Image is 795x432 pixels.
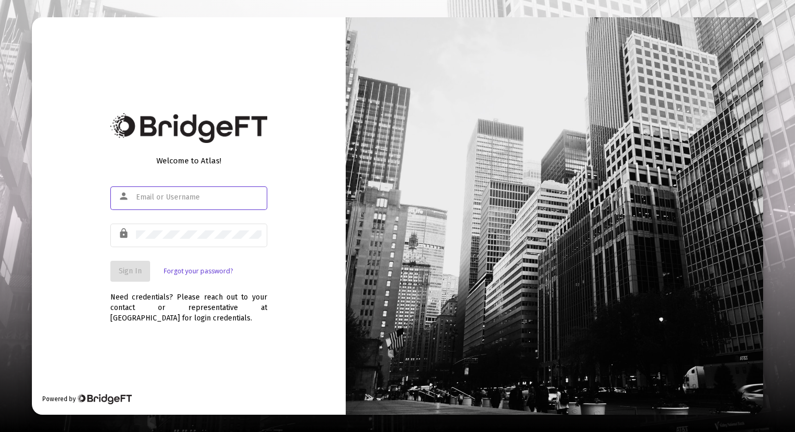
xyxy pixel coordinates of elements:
mat-icon: lock [118,227,131,240]
mat-icon: person [118,190,131,203]
div: Powered by [42,394,132,404]
button: Sign In [110,261,150,282]
div: Need credentials? Please reach out to your contact or representative at [GEOGRAPHIC_DATA] for log... [110,282,267,324]
span: Sign In [119,267,142,275]
div: Welcome to Atlas! [110,156,267,166]
img: Bridge Financial Technology Logo [77,394,132,404]
a: Forgot your password? [164,266,233,276]
input: Email or Username [136,193,262,202]
img: Bridge Financial Technology Logo [110,113,267,143]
